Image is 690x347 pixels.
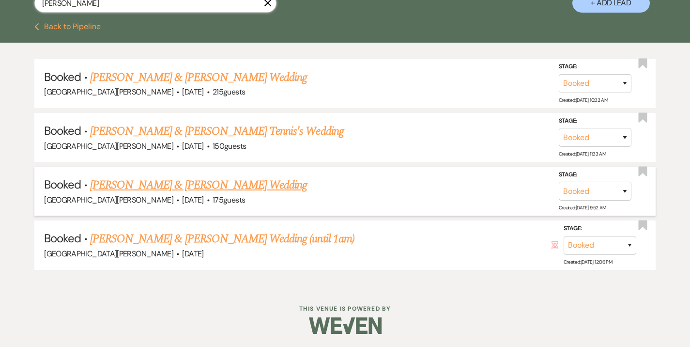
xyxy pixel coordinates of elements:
span: [DATE] [182,249,203,259]
span: [DATE] [182,141,203,151]
span: [DATE] [182,87,203,97]
a: [PERSON_NAME] & [PERSON_NAME] Wedding [90,69,307,86]
a: [PERSON_NAME] & [PERSON_NAME] Wedding [90,176,307,194]
span: Booked [44,123,81,138]
span: [DATE] [182,195,203,205]
img: Weven Logo [309,309,382,343]
span: [GEOGRAPHIC_DATA][PERSON_NAME] [44,195,173,205]
label: Stage: [559,170,631,180]
label: Stage: [564,223,636,234]
span: Created: [DATE] 9:52 AM [559,205,606,211]
span: [GEOGRAPHIC_DATA][PERSON_NAME] [44,249,173,259]
span: Created: [DATE] 11:33 AM [559,151,606,157]
span: Booked [44,231,81,246]
label: Stage: [559,115,631,126]
a: [PERSON_NAME] & [PERSON_NAME] Wedding (until 1am) [90,230,354,248]
span: [GEOGRAPHIC_DATA][PERSON_NAME] [44,87,173,97]
span: Booked [44,69,81,84]
span: 150 guests [213,141,246,151]
a: [PERSON_NAME] & [PERSON_NAME] Tennis's Wedding [90,123,344,140]
span: 215 guests [213,87,245,97]
label: Stage: [559,62,631,72]
button: Back to Pipeline [34,23,101,31]
span: Created: [DATE] 12:06 PM [564,258,612,265]
span: 175 guests [213,195,245,205]
span: Created: [DATE] 10:32 AM [559,97,608,103]
span: Booked [44,177,81,192]
span: [GEOGRAPHIC_DATA][PERSON_NAME] [44,141,173,151]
